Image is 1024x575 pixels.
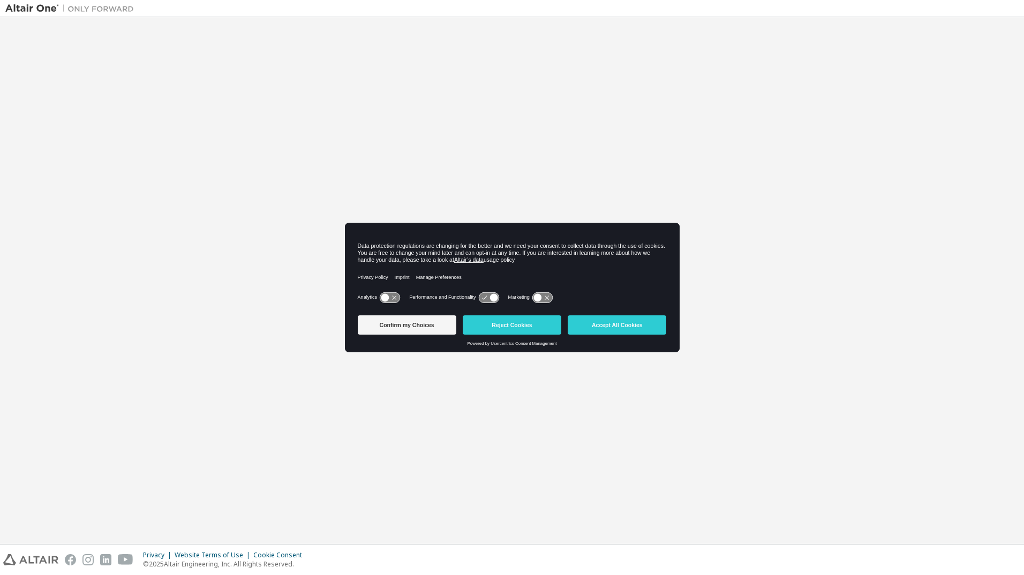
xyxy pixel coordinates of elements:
img: linkedin.svg [100,554,111,565]
div: Website Terms of Use [175,551,253,559]
div: Cookie Consent [253,551,308,559]
p: © 2025 Altair Engineering, Inc. All Rights Reserved. [143,559,308,569]
div: Privacy [143,551,175,559]
img: facebook.svg [65,554,76,565]
img: altair_logo.svg [3,554,58,565]
img: instagram.svg [82,554,94,565]
img: youtube.svg [118,554,133,565]
img: Altair One [5,3,139,14]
